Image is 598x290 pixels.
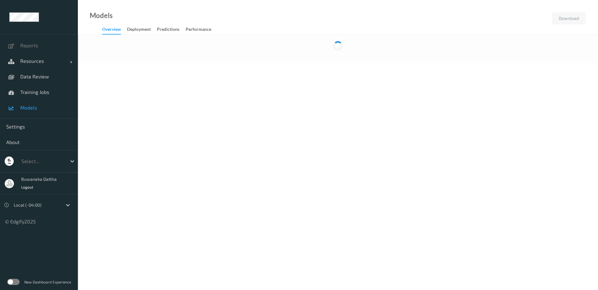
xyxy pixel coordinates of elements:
[127,26,151,34] div: Deployment
[90,12,113,19] a: Models
[102,26,121,35] div: Overview
[186,26,211,34] div: Performance
[127,25,157,34] a: Deployment
[157,25,186,34] a: Predictions
[157,26,179,34] div: Predictions
[552,12,586,24] button: Download
[102,25,127,35] a: Overview
[186,25,217,34] a: Performance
